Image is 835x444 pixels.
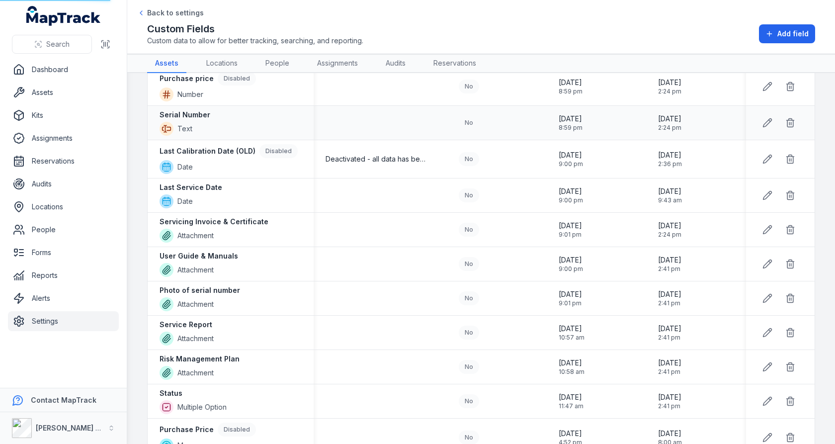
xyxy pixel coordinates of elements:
[218,423,256,437] div: Disabled
[177,231,214,241] span: Attachment
[160,320,212,330] strong: Service Report
[309,54,366,73] a: Assignments
[658,231,681,239] span: 2:24 pm
[177,265,214,275] span: Attachment
[459,257,479,271] div: No
[559,324,584,334] span: [DATE]
[147,36,363,46] span: Custom data to allow for better tracking, searching, and reporting.
[559,392,584,410] time: 12/11/2024, 11:47:33 am
[559,114,583,132] time: 11/11/2024, 8:59:28 pm
[160,182,222,192] strong: Last Service Date
[160,146,255,156] strong: Last Calibration Date (OLD)
[459,80,479,93] div: No
[378,54,414,73] a: Audits
[658,186,682,196] span: [DATE]
[147,54,186,73] a: Assets
[147,8,204,18] span: Back to settings
[177,124,192,134] span: Text
[658,289,681,307] time: 29/01/2025, 2:41:19 pm
[559,289,582,299] span: [DATE]
[559,186,583,204] time: 11/11/2024, 9:00:24 pm
[559,150,583,160] span: [DATE]
[559,78,583,88] span: [DATE]
[8,266,119,285] a: Reports
[559,429,582,439] span: [DATE]
[177,196,193,206] span: Date
[160,388,182,398] strong: Status
[8,197,119,217] a: Locations
[658,392,681,402] span: [DATE]
[559,221,582,239] time: 11/11/2024, 9:01:04 pm
[658,150,682,168] time: 29/01/2025, 2:36:00 pm
[658,334,681,342] span: 2:41 pm
[559,88,583,95] span: 8:59 pm
[177,162,193,172] span: Date
[777,29,809,39] span: Add field
[559,334,584,342] span: 10:57 am
[177,334,214,344] span: Attachment
[559,78,583,95] time: 11/11/2024, 8:59:54 pm
[326,154,429,164] span: Deactivated - all data has been copied to the "Last Service Date". Please delete when confirmed
[658,299,681,307] span: 2:41 pm
[658,429,682,439] span: [DATE]
[559,231,582,239] span: 9:01 pm
[658,265,681,273] span: 2:41 pm
[658,358,681,368] span: [DATE]
[46,39,70,49] span: Search
[658,150,682,160] span: [DATE]
[8,243,119,263] a: Forms
[658,186,682,204] time: 23/08/2025, 9:43:52 am
[658,358,681,376] time: 29/01/2025, 2:41:19 pm
[160,251,238,261] strong: User Guide & Manuals
[26,6,101,26] a: MapTrack
[658,196,682,204] span: 9:43 am
[559,358,584,368] span: [DATE]
[559,124,583,132] span: 8:59 pm
[8,311,119,331] a: Settings
[559,368,584,376] span: 10:58 am
[658,78,681,88] span: [DATE]
[459,394,479,408] div: No
[658,78,681,95] time: 29/01/2025, 2:24:12 pm
[160,74,214,84] strong: Purchase price
[658,88,681,95] span: 2:24 pm
[425,54,484,73] a: Reservations
[36,424,105,432] strong: [PERSON_NAME] Air
[559,221,582,231] span: [DATE]
[658,368,681,376] span: 2:41 pm
[658,324,681,334] span: [DATE]
[259,144,298,158] div: Disabled
[559,299,582,307] span: 9:01 pm
[160,285,240,295] strong: Photo of serial number
[559,160,583,168] span: 9:00 pm
[459,116,479,130] div: No
[8,105,119,125] a: Kits
[658,289,681,299] span: [DATE]
[160,425,214,435] strong: Purchase Price
[658,221,681,231] span: [DATE]
[459,326,479,340] div: No
[459,152,479,166] div: No
[658,221,681,239] time: 29/01/2025, 2:24:15 pm
[658,255,681,273] time: 29/01/2025, 2:41:19 pm
[8,288,119,308] a: Alerts
[198,54,246,73] a: Locations
[459,291,479,305] div: No
[137,8,204,18] a: Back to settings
[559,114,583,124] span: [DATE]
[658,114,681,124] span: [DATE]
[559,358,584,376] time: 12/11/2024, 10:58:29 am
[177,299,214,309] span: Attachment
[759,24,815,43] button: Add field
[559,324,584,342] time: 12/11/2024, 10:57:30 am
[658,392,681,410] time: 29/01/2025, 2:41:19 pm
[8,60,119,80] a: Dashboard
[559,150,583,168] time: 11/11/2024, 9:00:03 pm
[459,188,479,202] div: No
[177,402,227,412] span: Multiple Option
[658,324,681,342] time: 29/01/2025, 2:41:19 pm
[147,22,363,36] h2: Custom Fields
[459,223,479,237] div: No
[12,35,92,54] button: Search
[559,289,582,307] time: 11/11/2024, 9:01:15 pm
